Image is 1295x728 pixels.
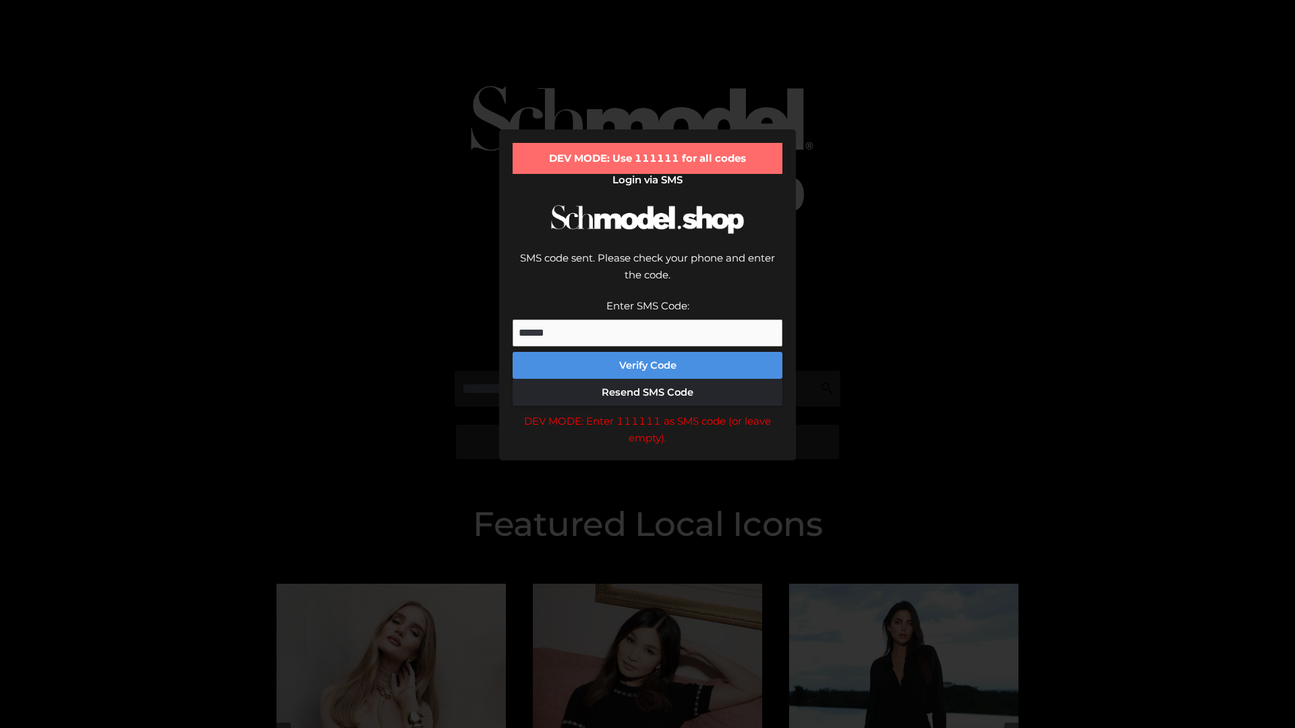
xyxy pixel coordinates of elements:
img: Schmodel Logo [546,193,749,246]
h2: Login via SMS [513,174,782,186]
div: SMS code sent. Please check your phone and enter the code. [513,249,782,297]
button: Resend SMS Code [513,379,782,406]
button: Verify Code [513,352,782,379]
label: Enter SMS Code: [606,299,689,312]
div: DEV MODE: Enter 111111 as SMS code (or leave empty). [513,413,782,447]
div: DEV MODE: Use 111111 for all codes [513,143,782,174]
